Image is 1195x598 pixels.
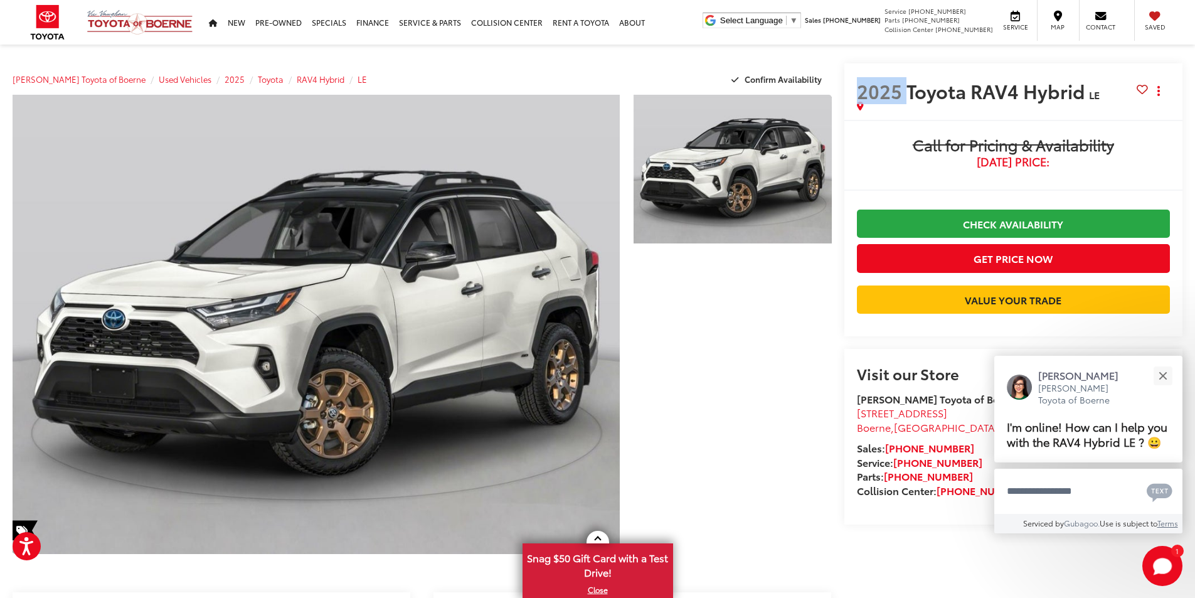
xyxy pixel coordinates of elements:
[6,92,625,557] img: 2025 Toyota RAV4 Hybrid LE
[937,483,1026,498] a: [PHONE_NUMBER]
[745,73,822,85] span: Confirm Availability
[857,77,902,104] span: 2025
[935,24,993,34] span: [PHONE_NUMBER]
[857,483,1026,498] strong: Collision Center:
[720,16,783,25] span: Select Language
[725,68,832,90] button: Confirm Availability
[857,405,1029,434] a: [STREET_ADDRESS] Boerne,[GEOGRAPHIC_DATA] 78006
[1086,23,1115,31] span: Contact
[1147,482,1172,502] svg: Text
[1100,518,1157,528] span: Use is subject to
[297,73,344,85] a: RAV4 Hybrid
[720,16,798,25] a: Select Language​
[994,469,1182,514] textarea: Type your message
[358,73,367,85] a: LE
[906,77,1089,104] span: Toyota RAV4 Hybrid
[1064,518,1100,528] a: Gubagoo.
[857,405,947,420] span: [STREET_ADDRESS]
[894,420,999,434] span: [GEOGRAPHIC_DATA]
[857,392,1021,406] strong: [PERSON_NAME] Toyota of Boerne
[1001,23,1029,31] span: Service
[857,244,1170,272] button: Get Price Now
[857,469,973,483] strong: Parts:
[884,469,973,483] a: [PHONE_NUMBER]
[884,6,906,16] span: Service
[857,137,1170,156] span: Call for Pricing & Availability
[857,156,1170,168] span: [DATE] Price:
[524,545,672,583] span: Snag $50 Gift Card with a Test Drive!
[857,420,891,434] span: Boerne
[857,210,1170,238] a: Check Availability
[225,73,245,85] a: 2025
[805,15,821,24] span: Sales
[884,15,900,24] span: Parts
[1038,368,1131,382] p: [PERSON_NAME]
[790,16,798,25] span: ▼
[258,73,284,85] a: Toyota
[994,356,1182,533] div: Close[PERSON_NAME][PERSON_NAME] Toyota of BoerneI'm online! How can I help you with the RAV4 Hybr...
[857,420,1029,434] span: ,
[1148,80,1170,102] button: Actions
[884,24,933,34] span: Collision Center
[13,95,620,554] a: Expand Photo 0
[631,93,833,245] img: 2025 Toyota RAV4 Hybrid LE
[857,286,1170,314] a: Value Your Trade
[13,520,38,540] span: Special
[1142,546,1182,586] svg: Start Chat
[908,6,966,16] span: [PHONE_NUMBER]
[1176,548,1179,553] span: 1
[1157,518,1178,528] a: Terms
[1149,362,1176,389] button: Close
[1143,477,1176,505] button: Chat with SMS
[885,440,974,455] a: [PHONE_NUMBER]
[1089,87,1100,102] span: LE
[1007,418,1167,450] span: I'm online! How can I help you with the RAV4 Hybrid LE ? 😀
[1038,382,1131,407] p: [PERSON_NAME] Toyota of Boerne
[902,15,960,24] span: [PHONE_NUMBER]
[1142,546,1182,586] button: Toggle Chat Window
[857,440,974,455] strong: Sales:
[1044,23,1071,31] span: Map
[13,73,146,85] a: [PERSON_NAME] Toyota of Boerne
[159,73,211,85] a: Used Vehicles
[823,15,881,24] span: [PHONE_NUMBER]
[1157,86,1160,96] span: dropdown dots
[634,95,832,243] a: Expand Photo 1
[87,9,193,35] img: Vic Vaughan Toyota of Boerne
[857,455,982,469] strong: Service:
[1141,23,1169,31] span: Saved
[1023,518,1064,528] span: Serviced by
[893,455,982,469] a: [PHONE_NUMBER]
[857,365,1170,382] h2: Visit our Store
